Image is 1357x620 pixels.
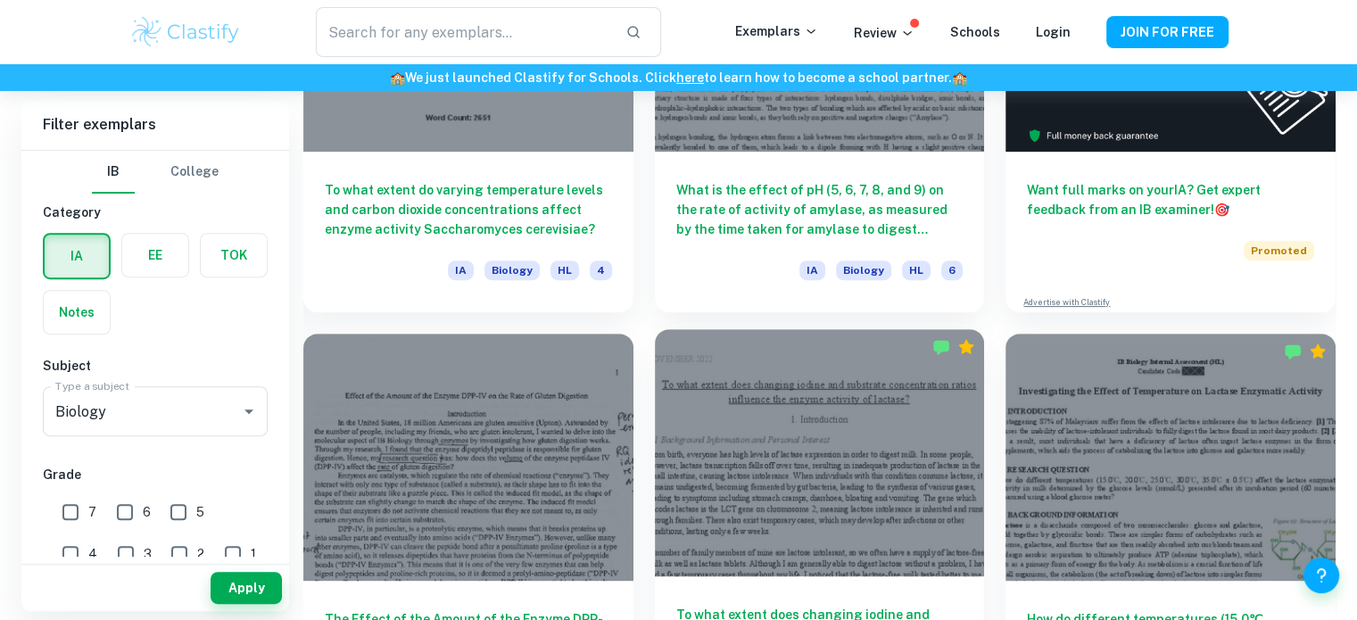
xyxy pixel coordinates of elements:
[550,260,579,280] span: HL
[950,25,1000,39] a: Schools
[902,260,931,280] span: HL
[170,151,219,194] button: College
[122,234,188,277] button: EE
[1284,343,1302,360] img: Marked
[676,70,704,85] a: here
[390,70,405,85] span: 🏫
[197,544,204,564] span: 2
[88,502,96,522] span: 7
[129,14,243,50] img: Clastify logo
[590,260,612,280] span: 4
[448,260,474,280] span: IA
[952,70,967,85] span: 🏫
[44,291,110,334] button: Notes
[211,572,282,604] button: Apply
[1303,558,1339,593] button: Help and Feedback
[957,338,975,356] div: Premium
[484,260,540,280] span: Biology
[854,23,914,43] p: Review
[676,180,964,239] h6: What is the effect of pH (5, 6, 7, 8, and 9) on the rate of activity of amylase, as measured by t...
[43,465,268,484] h6: Grade
[21,100,289,150] h6: Filter exemplars
[55,378,129,393] label: Type a subject
[1036,25,1071,39] a: Login
[1244,241,1314,260] span: Promoted
[45,235,109,277] button: IA
[92,151,135,194] button: IB
[201,234,267,277] button: TOK
[316,7,610,57] input: Search for any exemplars...
[4,68,1353,87] h6: We just launched Clastify for Schools. Click to learn how to become a school partner.
[1106,16,1229,48] button: JOIN FOR FREE
[1027,180,1314,219] h6: Want full marks on your IA ? Get expert feedback from an IB examiner!
[836,260,891,280] span: Biology
[43,203,268,222] h6: Category
[799,260,825,280] span: IA
[236,399,261,424] button: Open
[1023,296,1110,309] a: Advertise with Clastify
[325,180,612,239] h6: To what extent do varying temperature levels and carbon dioxide concentrations affect enzyme acti...
[1214,203,1229,217] span: 🎯
[144,544,152,564] span: 3
[196,502,204,522] span: 5
[92,151,219,194] div: Filter type choice
[88,544,97,564] span: 4
[941,260,963,280] span: 6
[735,21,818,41] p: Exemplars
[1309,343,1327,360] div: Premium
[251,544,256,564] span: 1
[43,356,268,376] h6: Subject
[143,502,151,522] span: 6
[932,338,950,356] img: Marked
